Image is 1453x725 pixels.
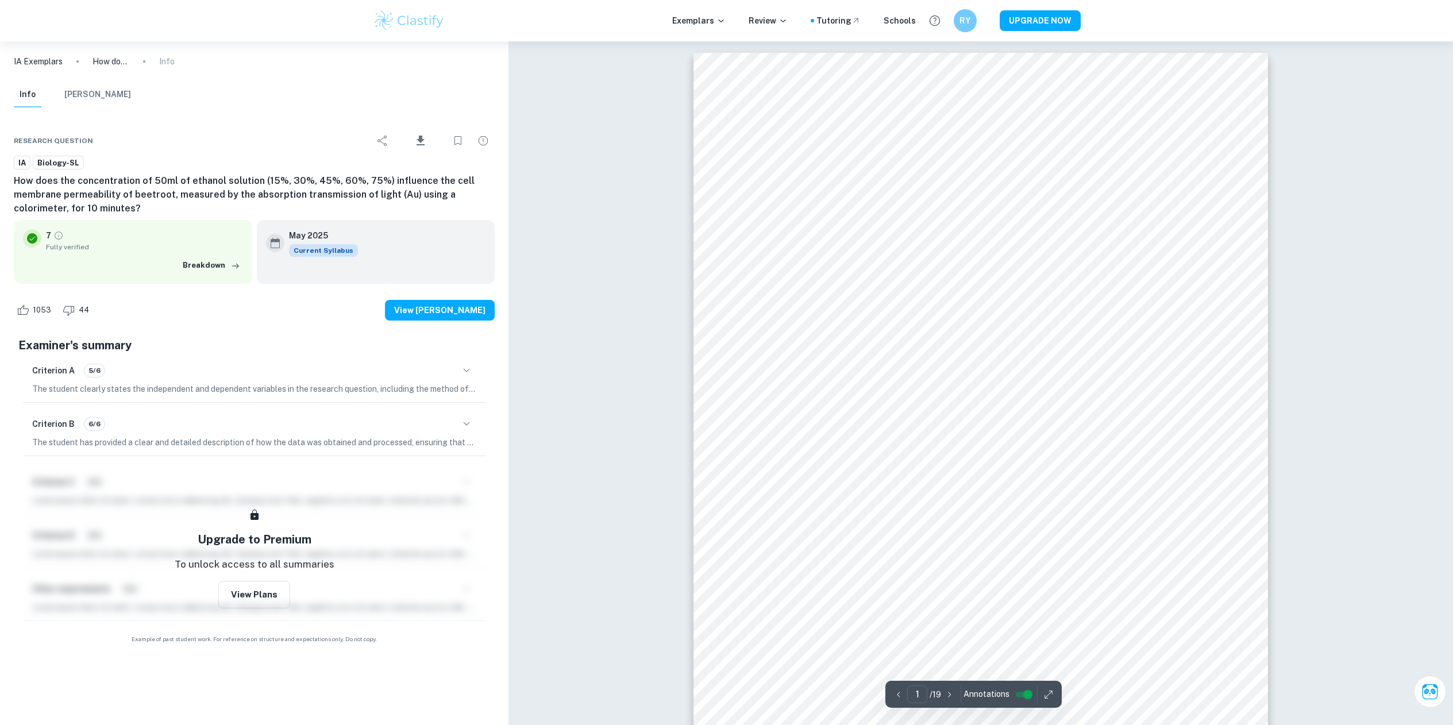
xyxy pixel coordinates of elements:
button: Breakdown [180,257,243,274]
h6: RY [958,14,972,27]
span: 6/6 [84,419,105,429]
h5: Upgrade to Premium [198,531,311,548]
a: Schools [884,14,916,27]
button: [PERSON_NAME] [64,82,131,107]
p: The student clearly states the independent and dependent variables in the research question, incl... [32,383,476,395]
button: UPGRADE NOW [1000,10,1081,31]
span: Fully verified [46,242,243,252]
p: / 19 [930,688,941,701]
div: Like [14,301,57,319]
h6: May 2025 [289,229,349,242]
div: Dislike [60,301,95,319]
p: Exemplars [672,14,726,27]
p: The student has provided a clear and detailed description of how the data was obtained and proces... [32,436,476,449]
div: Report issue [472,129,495,152]
p: Info [159,55,175,68]
button: Help and Feedback [925,11,945,30]
button: Info [14,82,41,107]
h6: How does the concentration of 50ml of ethanol solution (15%, 30%, 45%, 60%, 75%) influence the ce... [14,174,495,215]
button: View [PERSON_NAME] [385,300,495,321]
a: IA [14,156,30,170]
span: IA [14,157,30,169]
span: Annotations [963,688,1009,700]
p: How does the concentration of 50ml of ethanol solution (15%, 30%, 45%, 60%, 75%) influence the ce... [93,55,129,68]
span: Biology-SL [33,157,83,169]
button: View Plans [218,581,290,608]
h5: Examiner's summary [18,337,490,354]
span: Example of past student work. For reference on structure and expectations only. Do not copy. [14,635,495,643]
img: Clastify logo [373,9,446,32]
a: IA Exemplars [14,55,63,68]
span: 1053 [26,304,57,316]
span: 44 [72,304,95,316]
span: Research question [14,136,93,146]
div: Download [396,126,444,156]
button: RY [954,9,977,32]
a: Tutoring [816,14,861,27]
span: Current Syllabus [289,244,358,257]
button: Ask Clai [1414,676,1446,708]
p: Review [749,14,788,27]
a: Biology-SL [33,156,84,170]
div: Bookmark [446,129,469,152]
h6: Criterion A [32,364,75,377]
p: 7 [46,229,51,242]
a: Grade fully verified [53,230,64,241]
span: 5/6 [84,365,105,376]
div: Share [371,129,394,152]
div: This exemplar is based on the current syllabus. Feel free to refer to it for inspiration/ideas wh... [289,244,358,257]
p: To unlock access to all summaries [175,557,334,572]
h6: Criterion B [32,418,75,430]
